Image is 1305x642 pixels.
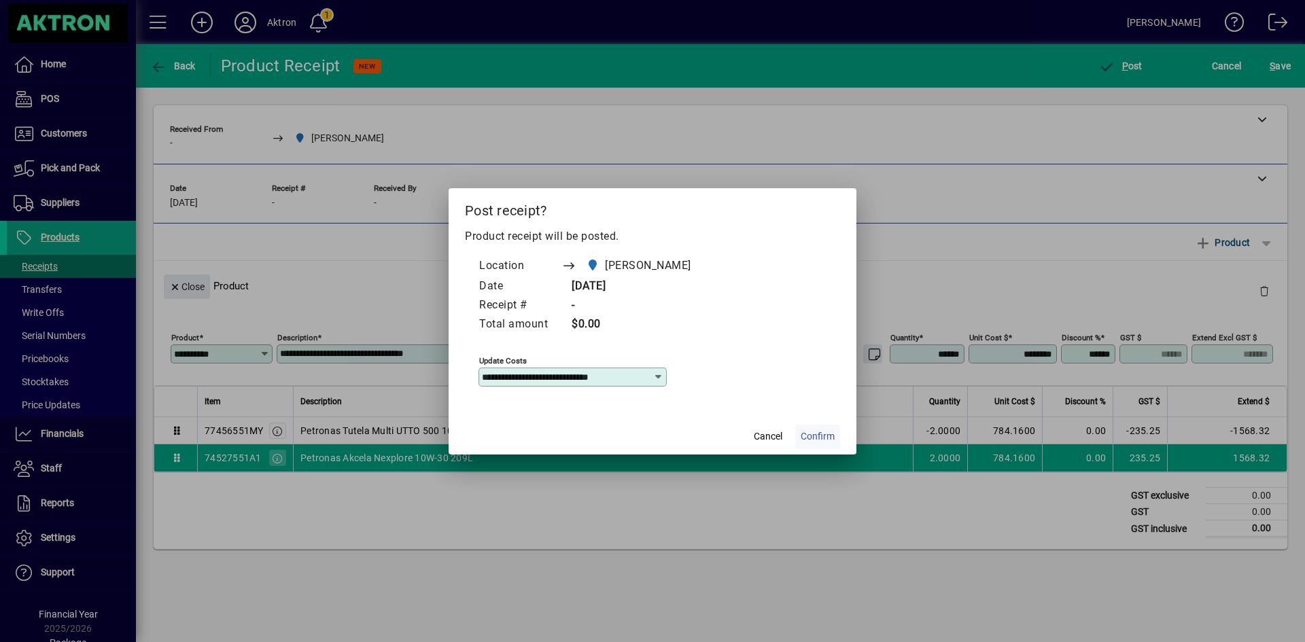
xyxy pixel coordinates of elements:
h2: Post receipt? [449,188,856,228]
td: Date [478,277,561,296]
span: [PERSON_NAME] [605,257,691,274]
span: HAMILTON [582,256,697,275]
td: $0.00 [561,315,717,334]
td: Receipt # [478,296,561,315]
mat-label: Update costs [479,355,527,365]
td: - [561,296,717,315]
td: Location [478,255,561,277]
p: Product receipt will be posted. [465,228,840,245]
button: Confirm [795,425,840,449]
span: Confirm [801,429,835,444]
td: [DATE] [561,277,717,296]
button: Cancel [746,425,790,449]
span: Cancel [754,429,782,444]
td: Total amount [478,315,561,334]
